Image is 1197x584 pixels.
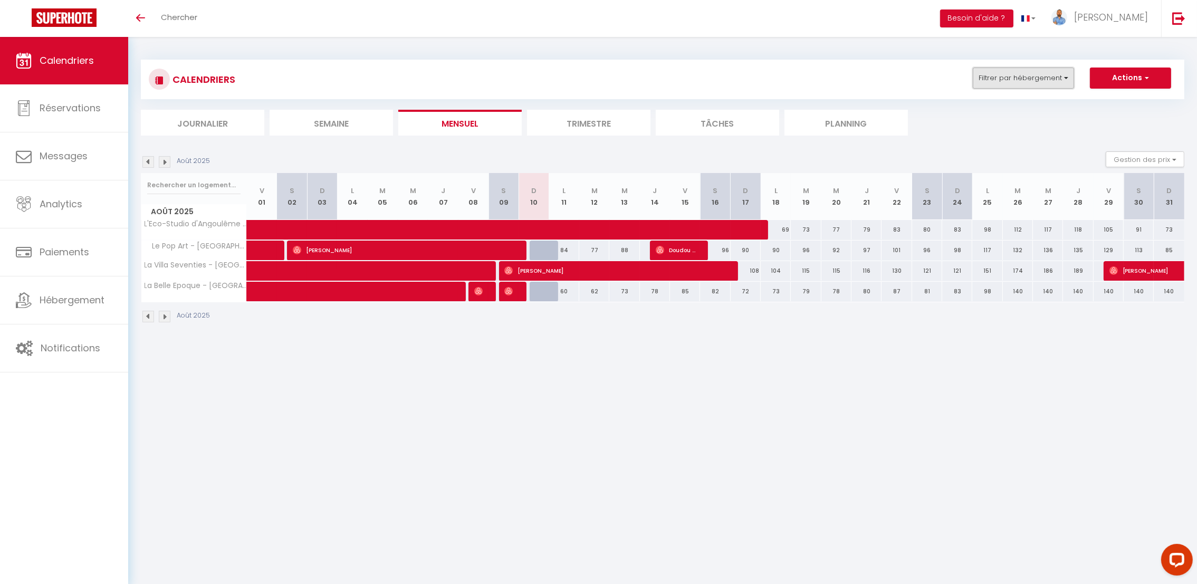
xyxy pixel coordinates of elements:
[784,110,908,136] li: Planning
[700,282,730,301] div: 82
[1003,282,1033,301] div: 140
[428,173,458,220] th: 07
[549,241,579,260] div: 84
[670,282,700,301] div: 85
[1033,173,1063,220] th: 27
[471,186,476,196] abbr: V
[143,241,248,252] span: Le Pop Art - [GEOGRAPHIC_DATA]
[1154,220,1184,240] div: 73
[731,282,761,301] div: 72
[882,282,912,301] div: 87
[1154,173,1184,220] th: 31
[527,110,650,136] li: Trimestre
[441,186,445,196] abbr: J
[40,197,82,210] span: Analytics
[40,54,94,67] span: Calendriers
[1003,173,1033,220] th: 26
[32,8,97,27] img: Super Booking
[761,173,791,220] th: 18
[147,176,241,195] input: Rechercher un logement...
[141,204,246,219] span: Août 2025
[141,110,264,136] li: Journalier
[656,110,779,136] li: Tâches
[912,261,942,281] div: 121
[474,281,484,301] span: [PERSON_NAME]
[293,240,517,260] span: [PERSON_NAME]
[851,220,882,240] div: 79
[791,241,821,260] div: 96
[1063,220,1093,240] div: 118
[1094,173,1124,220] th: 29
[821,261,851,281] div: 115
[579,282,609,301] div: 62
[882,261,912,281] div: 130
[579,241,609,260] div: 77
[973,68,1074,89] button: Filtrer par hébergement
[591,186,598,196] abbr: M
[1166,186,1172,196] abbr: D
[1063,241,1093,260] div: 135
[177,311,210,321] p: Août 2025
[609,241,639,260] div: 88
[277,173,307,220] th: 02
[972,241,1002,260] div: 117
[290,186,294,196] abbr: S
[143,220,248,228] span: L'Eco-Studio d'Angoulême - Vue Panoramique
[531,186,537,196] abbr: D
[895,186,899,196] abbr: V
[489,173,519,220] th: 09
[912,282,942,301] div: 81
[1063,173,1093,220] th: 28
[398,110,522,136] li: Mensuel
[143,261,248,269] span: La Villa Seventies - [GEOGRAPHIC_DATA]
[1090,68,1171,89] button: Actions
[562,186,566,196] abbr: L
[791,282,821,301] div: 79
[640,173,670,220] th: 14
[1124,173,1154,220] th: 30
[882,220,912,240] div: 83
[972,173,1002,220] th: 25
[1124,241,1154,260] div: 113
[833,186,839,196] abbr: M
[761,282,791,301] div: 73
[791,261,821,281] div: 115
[1045,186,1051,196] abbr: M
[1003,241,1033,260] div: 132
[1153,540,1197,584] iframe: LiveChat chat widget
[1172,12,1185,25] img: logout
[955,186,960,196] abbr: D
[683,186,687,196] abbr: V
[504,261,729,281] span: [PERSON_NAME]
[821,241,851,260] div: 92
[1106,186,1111,196] abbr: V
[609,173,639,220] th: 13
[1109,261,1182,281] span: [PERSON_NAME]
[1033,261,1063,281] div: 186
[351,186,354,196] abbr: L
[1124,282,1154,301] div: 140
[307,173,337,220] th: 03
[504,281,514,301] span: [PERSON_NAME]
[41,341,100,355] span: Notifications
[761,220,791,240] div: 69
[519,173,549,220] th: 10
[851,173,882,220] th: 21
[731,241,761,260] div: 90
[549,282,579,301] div: 60
[972,282,1002,301] div: 98
[851,241,882,260] div: 97
[1074,11,1148,24] span: [PERSON_NAME]
[1051,9,1067,25] img: ...
[656,240,696,260] span: Doudou Diagne
[761,261,791,281] div: 104
[1063,261,1093,281] div: 189
[1094,282,1124,301] div: 140
[40,149,88,162] span: Messages
[621,186,628,196] abbr: M
[1033,220,1063,240] div: 117
[882,241,912,260] div: 101
[851,282,882,301] div: 80
[1063,282,1093,301] div: 140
